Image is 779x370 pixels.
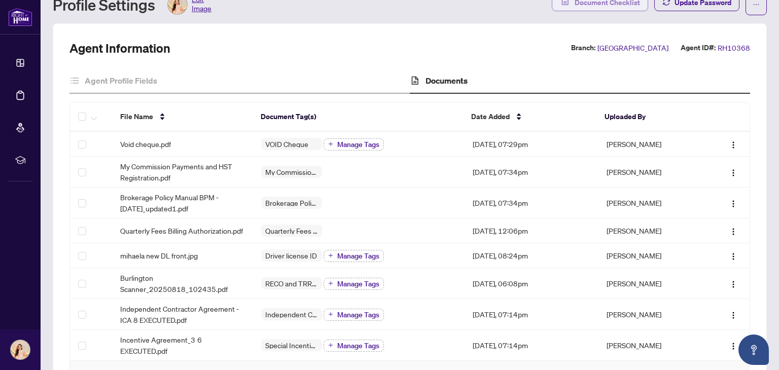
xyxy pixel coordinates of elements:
img: Logo [729,200,737,208]
button: Logo [725,247,741,264]
button: Logo [725,337,741,353]
span: Manage Tags [337,311,379,318]
span: Independent Contractor Agreement - ICA 8 EXECUTED.pdf [120,303,245,325]
span: Date Added [471,111,510,122]
button: Manage Tags [324,138,384,151]
span: Manage Tags [337,252,379,260]
span: Incentive Agreement_3 6 EXECUTED.pdf [120,334,245,356]
button: Logo [725,275,741,291]
button: Logo [725,223,741,239]
span: Independent Contractor Agreement [261,311,322,318]
span: Manage Tags [337,280,379,287]
td: [PERSON_NAME] [598,218,704,243]
th: Date Added [463,102,596,132]
button: Manage Tags [324,309,384,321]
td: [PERSON_NAME] [598,330,704,361]
td: [DATE], 07:29pm [465,132,598,157]
td: [PERSON_NAME] [598,157,704,188]
span: [GEOGRAPHIC_DATA] [597,42,668,54]
label: Branch: [571,42,595,54]
span: Void cheque.pdf [120,138,171,150]
button: Open asap [738,335,769,365]
img: Logo [729,141,737,149]
td: [PERSON_NAME] [598,268,704,299]
span: Quarterly Fees Billing Authorization.pdf [120,225,243,236]
span: RH10368 [718,42,750,54]
td: [DATE], 12:06pm [465,218,598,243]
img: Logo [729,228,737,236]
th: Document Tag(s) [253,102,463,132]
h4: Documents [426,75,468,87]
button: Manage Tags [324,278,384,290]
button: Logo [725,164,741,180]
span: ellipsis [753,1,760,8]
span: Brokerage Policy Manual BPM - [DATE]_updated1.pdf [120,192,245,214]
td: [DATE], 07:14pm [465,330,598,361]
span: File Name [120,111,153,122]
td: [PERSON_NAME] [598,299,704,330]
span: VOID Cheque [261,140,312,147]
button: Logo [725,195,741,211]
img: Logo [729,311,737,319]
span: mihaela new DL front.jpg [120,250,198,261]
span: RECO and TRREB Transfer [261,280,322,287]
span: Manage Tags [337,342,379,349]
h2: Agent Information [69,40,170,56]
td: [DATE], 08:24pm [465,243,598,268]
img: Logo [729,169,737,177]
label: Agent ID#: [681,42,716,54]
span: Driver license ID [261,252,321,259]
button: Manage Tags [324,340,384,352]
td: [DATE], 06:08pm [465,268,598,299]
span: plus [328,253,333,258]
img: Logo [729,252,737,261]
td: [PERSON_NAME] [598,188,704,218]
button: Logo [725,306,741,322]
th: File Name [112,102,253,132]
button: Logo [725,136,741,152]
img: logo [8,8,32,26]
td: [DATE], 07:34pm [465,188,598,218]
button: Manage Tags [324,250,384,262]
span: Quarterly Fees Billing Authorization [261,227,322,234]
td: [PERSON_NAME] [598,132,704,157]
span: plus [328,281,333,286]
th: Uploaded By [596,102,702,132]
td: [DATE], 07:34pm [465,157,598,188]
span: plus [328,312,333,317]
td: [PERSON_NAME] [598,243,704,268]
span: plus [328,141,333,146]
h4: Agent Profile Fields [85,75,157,87]
td: [DATE], 07:14pm [465,299,598,330]
img: Profile Icon [11,340,30,359]
img: Logo [729,342,737,350]
span: plus [328,343,333,348]
span: Special Incentive Agreement [261,342,322,349]
img: Logo [729,280,737,288]
span: My Commission Payments and HST Registration.pdf [120,161,245,183]
span: Manage Tags [337,141,379,148]
span: My Commission Payments and HST Registration [261,168,322,175]
span: Burlington Scanner_20250818_102435.pdf [120,272,245,294]
span: Brokerage Policy Manual [261,199,322,206]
